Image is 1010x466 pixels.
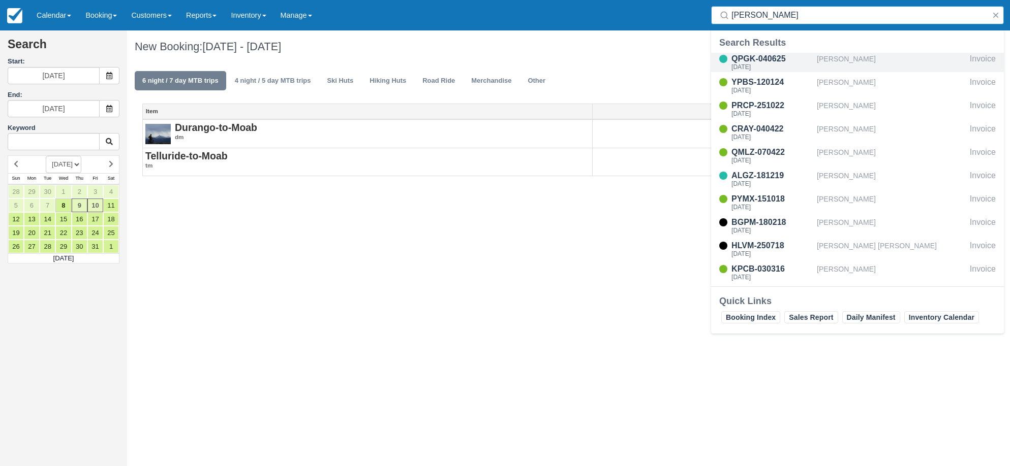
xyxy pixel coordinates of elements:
td: [DATE] [8,253,119,263]
label: End: [8,91,22,98]
a: Hiking Huts [362,71,414,91]
div: Search Results [719,37,996,49]
a: 7 [40,198,55,212]
a: 5 [8,198,24,212]
div: [DATE] [731,181,813,187]
div: [DATE] [731,134,813,140]
a: CRAY-040422[DATE][PERSON_NAME]Invoice [711,123,1004,142]
a: Telluride-to-Moabtm [145,151,590,170]
strong: Durango-to-Moab [175,122,257,133]
div: Invoice [970,53,996,72]
span: [DATE] - [DATE] [202,40,281,53]
div: [DATE] [731,227,813,234]
a: Daily Manifest [842,311,900,323]
div: QPGK-040625 [731,53,813,65]
th: Fri [87,173,103,184]
a: BGPM-180218[DATE][PERSON_NAME]Invoice [711,216,1004,236]
a: 15 [55,212,71,226]
a: 28 [8,185,24,198]
div: Invoice [970,216,996,236]
a: 13 [24,212,40,226]
img: checkfront-main-nav-mini-logo.png [7,8,22,23]
a: 16 [72,212,87,226]
a: Ski Huts [319,71,361,91]
input: Search ( / ) [731,6,988,24]
div: Invoice [970,263,996,282]
a: 11 [103,198,119,212]
div: [PERSON_NAME] [817,170,966,189]
a: 12 [8,212,24,226]
div: HLVM-250718 [731,240,813,252]
div: KPCB-030316 [731,263,813,275]
div: Invoice [970,193,996,212]
div: [DATE] [731,87,813,93]
button: Keyword Search [99,133,119,150]
div: [DATE] [731,251,813,257]
div: BGPM-180218 [731,216,813,228]
div: [DATE] [731,157,813,163]
div: YPBS-120124 [731,76,813,88]
a: 19 [8,226,24,240]
th: Tue [40,173,55,184]
a: 25 [103,226,119,240]
label: Start: [8,57,119,66]
a: 17 [87,212,103,226]
a: 18 [103,212,119,226]
a: 4 night / 5 day MTB trips [227,71,319,91]
a: 6 night / 7 day MTB trips [135,71,226,91]
h2: Search [8,38,119,57]
div: Invoice [970,240,996,259]
a: 28 [40,240,55,253]
div: [PERSON_NAME] [PERSON_NAME] [817,240,966,259]
a: QMLZ-070422[DATE][PERSON_NAME]Invoice [711,146,1004,165]
div: PYMX-151018 [731,193,813,205]
div: [DATE] [731,64,813,70]
a: YPBS-120124[DATE][PERSON_NAME]Invoice [711,76,1004,95]
th: Wed [55,173,71,184]
a: PYMX-151018[DATE][PERSON_NAME]Invoice [711,193,1004,212]
a: Booking Index [721,311,780,323]
div: Invoice [970,146,996,165]
div: [PERSON_NAME] [817,76,966,95]
a: 22 [55,226,71,240]
div: CRAY-040422 [731,123,813,135]
div: Invoice [970,170,996,189]
a: 9 [72,198,87,212]
a: 29 [55,240,71,253]
th: Mon [24,173,40,184]
em: dm [145,133,590,142]
div: ALGZ-181219 [731,170,813,182]
a: 30 [40,185,55,198]
div: Quick Links [719,295,996,307]
div: [DATE] [731,274,813,280]
div: Invoice [970,99,996,119]
a: 3 [87,185,103,198]
div: [PERSON_NAME] [817,146,966,165]
div: [PERSON_NAME] [817,123,966,142]
a: 4 [103,185,119,198]
a: 6 [24,198,40,212]
a: 14 [40,212,55,226]
a: 1 [55,185,71,198]
th: Sun [8,173,24,184]
strong: Telluride-to-Moab [145,150,228,161]
a: 20 [24,226,40,240]
a: Price [593,104,803,118]
img: S2-1 [145,122,171,148]
a: 8 [55,198,71,212]
a: Sales Report [784,311,838,323]
div: [PERSON_NAME] [817,193,966,212]
a: 2 [72,185,87,198]
a: Inventory Calendar [904,311,979,323]
div: [PERSON_NAME] [817,53,966,72]
a: QPGK-040625[DATE][PERSON_NAME]Invoice [711,53,1004,72]
a: Other [520,71,553,91]
a: 10 [87,198,103,212]
a: KPCB-030316[DATE][PERSON_NAME]Invoice [711,263,1004,282]
a: 26 [8,240,24,253]
a: PRCP-251022[DATE][PERSON_NAME]Invoice [711,99,1004,119]
a: HLVM-250718[DATE][PERSON_NAME] [PERSON_NAME]Invoice [711,240,1004,259]
div: Invoice [970,76,996,95]
a: Item [143,104,592,118]
a: 30 [72,240,87,253]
